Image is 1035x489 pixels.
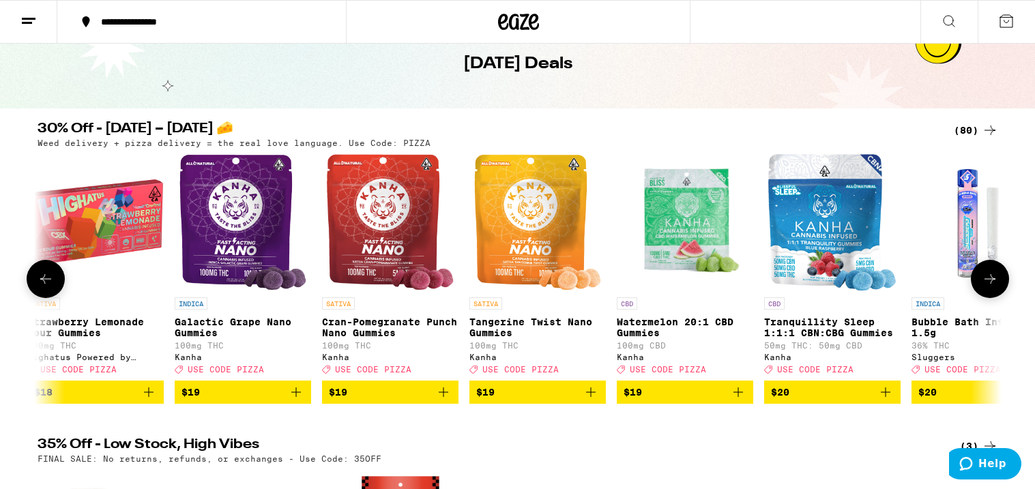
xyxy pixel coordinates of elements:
span: USE CODE PIZZA [188,365,264,374]
p: FINAL SALE: No returns, refunds, or exchanges - Use Code: 35OFF [38,454,381,463]
a: (3) [960,438,998,454]
span: $19 [181,387,200,398]
div: Kanha [617,353,753,361]
span: USE CODE PIZZA [777,365,854,374]
div: Kanha [175,353,311,361]
p: CBD [764,297,785,310]
p: 100mg THC [175,341,311,350]
span: USE CODE PIZZA [335,365,411,374]
p: Weed delivery + pizza delivery = the real love language. Use Code: PIZZA [38,138,431,147]
p: INDICA [912,297,944,310]
a: Open page for Cran-Pomegranate Punch Nano Gummies from Kanha [322,154,458,381]
span: $20 [771,387,789,398]
p: 100mg CBD [617,341,753,350]
button: Add to bag [764,381,901,404]
p: 100mg THC [27,341,164,350]
a: Open page for Watermelon 20:1 CBD Gummies from Kanha [617,154,753,381]
p: SATIVA [27,297,60,310]
img: Kanha - Tranquillity Sleep 1:1:1 CBN:CBG Gummies [768,154,895,291]
span: USE CODE PIZZA [482,365,559,374]
span: USE CODE PIZZA [924,365,1001,374]
div: Highatus Powered by Cannabiotix [27,353,164,361]
span: $19 [624,387,642,398]
span: $20 [918,387,937,398]
img: Kanha - Cran-Pomegranate Punch Nano Gummies [326,154,453,291]
p: Tangerine Twist Nano Gummies [469,316,606,338]
h1: [DATE] Deals [463,53,572,76]
a: Open page for Strawberry Lemonade Sour Gummies from Highatus Powered by Cannabiotix [27,154,164,381]
span: USE CODE PIZZA [40,365,117,374]
p: Strawberry Lemonade Sour Gummies [27,316,164,338]
img: Highatus Powered by Cannabiotix - Strawberry Lemonade Sour Gummies [27,154,164,291]
button: Add to bag [617,381,753,404]
button: Add to bag [27,381,164,404]
p: 50mg THC: 50mg CBD [764,341,901,350]
a: Open page for Galactic Grape Nano Gummies from Kanha [175,154,311,381]
button: Add to bag [469,381,606,404]
p: Cran-Pomegranate Punch Nano Gummies [322,316,458,338]
iframe: Opens a widget where you can find more information [949,448,1021,482]
a: Open page for Tranquillity Sleep 1:1:1 CBN:CBG Gummies from Kanha [764,154,901,381]
div: Kanha [469,353,606,361]
div: Kanha [322,353,458,361]
p: CBD [617,297,637,310]
p: Tranquillity Sleep 1:1:1 CBN:CBG Gummies [764,316,901,338]
img: Kanha - Galactic Grape Nano Gummies [179,154,306,291]
span: USE CODE PIZZA [630,365,706,374]
h2: 35% Off - Low Stock, High Vibes [38,438,931,454]
p: INDICA [175,297,207,310]
span: $18 [34,387,53,398]
button: Add to bag [175,381,311,404]
a: Open page for Tangerine Twist Nano Gummies from Kanha [469,154,606,381]
p: 100mg THC [469,341,606,350]
img: Kanha - Tangerine Twist Nano Gummies [473,154,600,291]
p: Watermelon 20:1 CBD Gummies [617,316,753,338]
span: $19 [476,387,495,398]
p: Galactic Grape Nano Gummies [175,316,311,338]
a: (80) [954,122,998,138]
p: 100mg THC [322,341,458,350]
div: Kanha [764,353,901,361]
h2: 30% Off - [DATE] – [DATE] 🧀 [38,122,931,138]
span: $19 [329,387,347,398]
img: Kanha - Watermelon 20:1 CBD Gummies [617,154,753,291]
p: SATIVA [469,297,502,310]
button: Add to bag [322,381,458,404]
p: SATIVA [322,297,355,310]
